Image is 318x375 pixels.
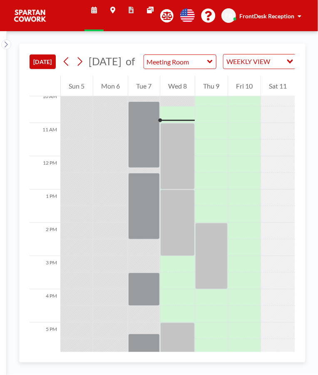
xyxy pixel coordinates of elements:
[195,76,228,96] div: Thu 9
[144,55,208,69] input: Meeting Room
[273,56,282,67] input: Search for option
[160,76,195,96] div: Wed 8
[30,256,60,289] div: 3 PM
[30,289,60,323] div: 4 PM
[128,76,160,96] div: Tue 7
[30,123,60,156] div: 11 AM
[225,12,232,20] span: FR
[261,76,295,96] div: Sat 11
[30,190,60,223] div: 1 PM
[30,223,60,256] div: 2 PM
[228,76,261,96] div: Fri 10
[239,12,294,20] span: FrontDesk Reception
[224,54,296,69] div: Search for option
[126,55,135,68] span: of
[93,76,128,96] div: Mon 6
[30,54,56,69] button: [DATE]
[225,56,272,67] span: WEEKLY VIEW
[30,156,60,190] div: 12 PM
[30,90,60,123] div: 10 AM
[61,76,93,96] div: Sun 5
[89,55,122,67] span: [DATE]
[30,323,60,356] div: 5 PM
[13,7,47,24] img: organization-logo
